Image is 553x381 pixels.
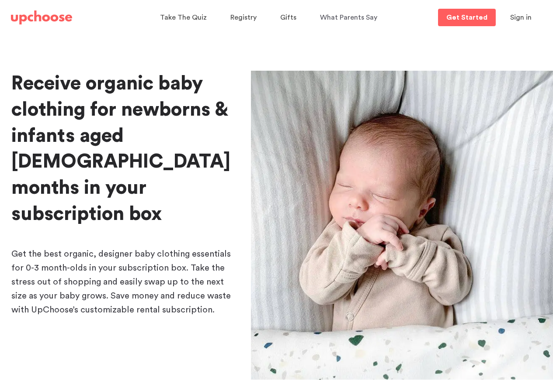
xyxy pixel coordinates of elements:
[320,9,380,26] a: What Parents Say
[280,14,296,21] span: Gifts
[11,250,231,314] span: Get the best organic, designer baby clothing essentials for 0-3 month-olds in your subscription b...
[446,14,487,21] p: Get Started
[160,14,207,21] span: Take The Quiz
[510,14,532,21] span: Sign in
[230,14,257,21] span: Registry
[499,9,543,26] button: Sign in
[11,71,237,227] h1: Receive organic baby clothing for newborns & infants aged [DEMOGRAPHIC_DATA] months in your subsc...
[160,9,209,26] a: Take The Quiz
[320,14,377,21] span: What Parents Say
[280,9,299,26] a: Gifts
[11,10,72,24] img: UpChoose
[438,9,496,26] a: Get Started
[11,9,72,27] a: UpChoose
[230,9,259,26] a: Registry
